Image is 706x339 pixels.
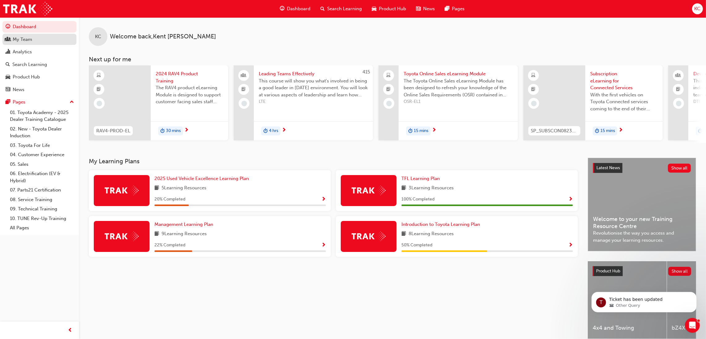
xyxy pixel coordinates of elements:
[321,197,326,202] span: Show Progress
[401,196,435,203] span: 100 % Completed
[70,98,74,106] span: up-icon
[367,2,411,15] a: car-iconProduct Hub
[531,86,536,94] span: booktick-icon
[156,84,223,105] span: The RAV4 product eLearning Module is designed to support customer facing sales staff with introdu...
[2,46,76,58] a: Analytics
[321,243,326,248] span: Show Progress
[6,74,10,80] span: car-icon
[13,86,24,93] div: News
[6,99,10,105] span: pages-icon
[154,184,159,192] span: book-icon
[3,2,52,16] img: Trak
[432,128,436,133] span: next-icon
[568,243,573,248] span: Show Progress
[423,5,435,12] span: News
[13,48,32,55] div: Analytics
[7,223,76,233] a: All Pages
[416,5,421,13] span: news-icon
[7,124,76,141] a: 02. New - Toyota Dealer Induction
[676,72,681,80] span: people-icon
[568,196,573,203] button: Show Progress
[154,230,159,238] span: book-icon
[7,141,76,150] a: 03. Toyota For Life
[321,196,326,203] button: Show Progress
[531,101,537,106] span: learningRecordVerb_NONE-icon
[362,69,370,75] span: 415
[97,101,102,106] span: learningRecordVerb_NONE-icon
[685,318,700,333] iframe: Intercom live chat
[13,73,40,81] div: Product Hub
[401,221,483,228] a: Introduction to Toyota Learning Plan
[6,62,10,68] span: search-icon
[7,214,76,223] a: 10. TUNE Rev-Up Training
[401,184,406,192] span: book-icon
[7,204,76,214] a: 09. Technical Training
[263,127,268,135] span: duration-icon
[166,127,181,134] span: 30 mins
[156,70,223,84] span: 2024 RAV4 Product Training
[162,184,206,192] span: 5 Learning Resources
[568,197,573,202] span: Show Progress
[160,127,165,135] span: duration-icon
[593,163,691,173] a: Latest NewsShow all
[259,98,368,105] span: LTE
[89,158,578,165] h3: My Learning Plans
[411,2,440,15] a: news-iconNews
[79,56,706,63] h3: Next up for me
[97,86,101,94] span: booktick-icon
[387,72,391,80] span: laptop-icon
[590,91,658,112] span: With the first vehicles on Toyota Connected services coming to the end of their complimentary per...
[105,186,139,195] img: Trak
[668,164,691,173] button: Show all
[409,230,454,238] span: 8 Learning Resources
[2,34,76,45] a: My Team
[327,5,362,12] span: Search Learning
[7,195,76,205] a: 08. Service Training
[595,127,599,135] span: duration-icon
[7,108,76,124] a: 01. Toyota Academy - 2025 Dealer Training Catalogue
[234,65,373,140] a: 415Leading Teams EffectivelyThis course will show you what's involved in being a good leader in [...
[282,128,286,133] span: next-icon
[445,5,449,13] span: pages-icon
[401,242,432,249] span: 50 % Completed
[352,231,386,241] img: Trak
[95,33,101,40] span: KC
[452,5,465,12] span: Pages
[404,98,513,105] span: OSR-EL1
[7,160,76,169] a: 05. Sales
[242,72,246,80] span: people-icon
[184,128,189,133] span: next-icon
[404,70,513,77] span: Toyota Online Sales eLearning Module
[242,86,246,94] span: booktick-icon
[320,5,325,13] span: search-icon
[12,61,47,68] div: Search Learning
[2,20,76,96] button: DashboardMy TeamAnalyticsSearch LearningProduct HubNews
[694,5,700,12] span: KC
[387,86,391,94] span: booktick-icon
[97,72,101,80] span: learningResourceType_ELEARNING-icon
[401,222,480,227] span: Introduction to Toyota Learning Plan
[600,127,615,134] span: 15 mins
[154,175,251,182] a: 2025 Used Vehicle Excellence Learning Plan
[596,268,620,274] span: Product Hub
[404,77,513,99] span: The Toyota Online Sales eLearning Module has been designed to refresh your knowledge of the Onlin...
[596,165,620,170] span: Latest News
[379,5,406,12] span: Product Hub
[154,196,185,203] span: 20 % Completed
[379,65,518,140] a: Toyota Online Sales eLearning ModuleThe Toyota Online Sales eLearning Module has been designed to...
[275,2,315,15] a: guage-iconDashboard
[618,128,623,133] span: next-icon
[386,101,392,106] span: learningRecordVerb_NONE-icon
[523,65,663,140] a: SP_SUBSCON0823_ELSubscription eLearning for Connected ServicesWith the first vehicles on Toyota C...
[7,169,76,185] a: 06. Electrification (EV & Hybrid)
[287,5,310,12] span: Dashboard
[6,24,10,30] span: guage-icon
[593,216,691,230] span: Welcome to your new Training Resource Centre
[259,77,368,99] span: This course will show you what's involved in being a good leader in [DATE] environment. You will ...
[414,127,428,134] span: 15 mins
[13,36,32,43] div: My Team
[154,222,213,227] span: Management Learning Plan
[698,127,702,135] span: duration-icon
[401,176,440,181] span: TFL Learning Plan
